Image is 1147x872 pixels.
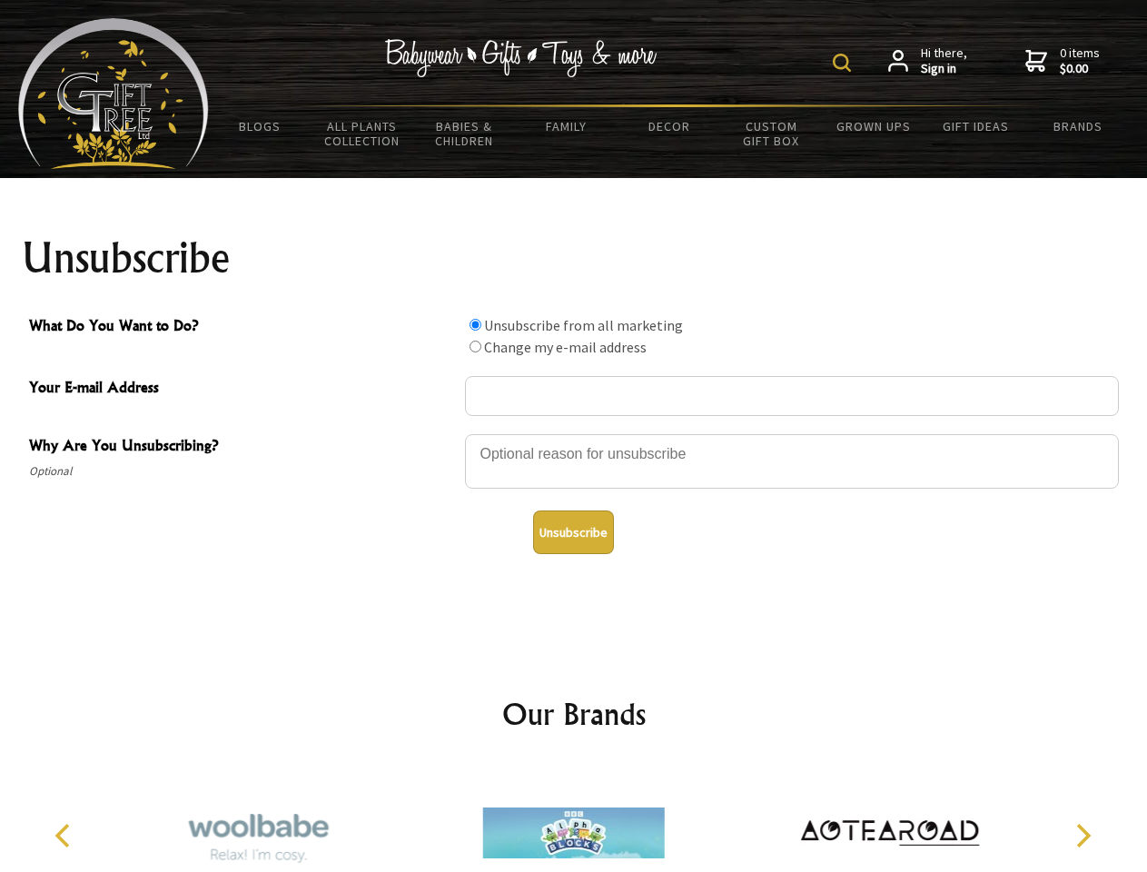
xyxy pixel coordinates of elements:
[465,376,1119,416] input: Your E-mail Address
[484,338,647,356] label: Change my e-mail address
[720,107,823,160] a: Custom Gift Box
[925,107,1027,145] a: Gift Ideas
[385,39,658,77] img: Babywear - Gifts - Toys & more
[1027,107,1130,145] a: Brands
[465,434,1119,489] textarea: Why Are You Unsubscribing?
[470,341,481,352] input: What Do You Want to Do?
[888,45,967,77] a: Hi there,Sign in
[822,107,925,145] a: Grown Ups
[45,816,85,856] button: Previous
[29,376,456,402] span: Your E-mail Address
[516,107,618,145] a: Family
[1025,45,1100,77] a: 0 items$0.00
[29,314,456,341] span: What Do You Want to Do?
[1060,45,1100,77] span: 0 items
[311,107,414,160] a: All Plants Collection
[36,692,1112,736] h2: Our Brands
[29,461,456,482] span: Optional
[22,236,1126,280] h1: Unsubscribe
[1063,816,1103,856] button: Next
[533,510,614,554] button: Unsubscribe
[413,107,516,160] a: Babies & Children
[833,54,851,72] img: product search
[29,434,456,461] span: Why Are You Unsubscribing?
[484,316,683,334] label: Unsubscribe from all marketing
[18,18,209,169] img: Babyware - Gifts - Toys and more...
[209,107,311,145] a: BLOGS
[470,319,481,331] input: What Do You Want to Do?
[921,45,967,77] span: Hi there,
[618,107,720,145] a: Decor
[1060,61,1100,77] strong: $0.00
[921,61,967,77] strong: Sign in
